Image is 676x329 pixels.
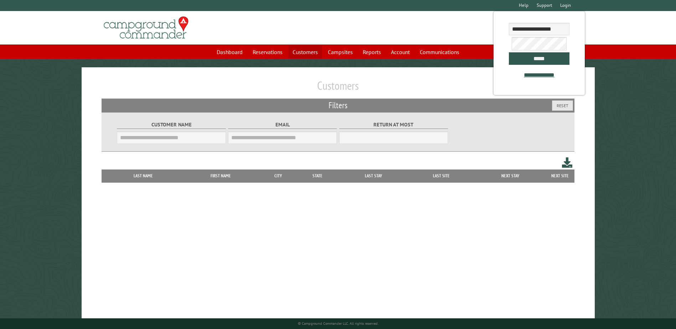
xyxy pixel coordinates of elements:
[546,169,574,182] th: Next Site
[248,45,287,59] a: Reservations
[324,45,357,59] a: Campsites
[296,169,340,182] th: State
[260,169,296,182] th: City
[562,156,572,169] a: Download this customer list (.csv)
[212,45,247,59] a: Dashboard
[102,99,574,112] h2: Filters
[408,169,475,182] th: Last Site
[339,121,448,129] label: Return at most
[288,45,322,59] a: Customers
[298,321,378,326] small: © Campground Commander LLC. All rights reserved.
[340,169,408,182] th: Last Stay
[117,121,226,129] label: Customer Name
[105,169,181,182] th: Last Name
[416,45,464,59] a: Communications
[552,100,573,111] button: Reset
[358,45,385,59] a: Reports
[181,169,260,182] th: First Name
[102,14,191,42] img: Campground Commander
[475,169,546,182] th: Next Stay
[102,79,574,98] h1: Customers
[228,121,337,129] label: Email
[387,45,414,59] a: Account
